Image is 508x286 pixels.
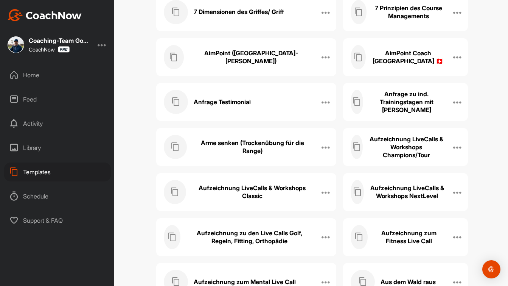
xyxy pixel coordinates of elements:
h3: Aus dem Wald raus [381,278,436,286]
h3: 7 Prinzipien des Course Managements [372,4,444,20]
h3: Aufzeichnung LiveCalls & Workshops NextLevel [370,184,444,200]
div: Support & FAQ [4,211,111,230]
h3: Aufzeichnung zum Fitness Live Call [373,229,445,245]
h3: Anfrage zu ind. Trainingstagen mit [PERSON_NAME] [369,90,445,114]
div: Coaching-Team Golfakademie [29,38,89,44]
h3: Arme senken (Trockenübung für die Range) [193,139,312,155]
h3: Aufzeichnung zu den Live Calls Golf, Regeln, Fitting, Orthopädie [186,229,313,245]
h3: 7 Dimensionen des Griffes/ Griff [194,8,284,16]
div: Home [4,66,111,84]
h3: Aufzeichnung zum Mental Live Call [194,278,296,286]
h3: AimPoint Coach [GEOGRAPHIC_DATA] 🇨🇭 [371,49,444,65]
h3: Aufzeichnung LiveCalls & Workshops Champions/Tour [368,135,445,159]
div: Activity [4,114,111,133]
img: CoachNow Pro [58,46,70,53]
img: CoachNow [8,9,82,21]
div: Feed [4,90,111,109]
h3: AimPoint ([GEOGRAPHIC_DATA]- [PERSON_NAME]) [190,49,312,65]
div: CoachNow [29,46,70,53]
div: Library [4,138,111,157]
div: Open Intercom Messenger [482,260,500,278]
div: Schedule [4,187,111,206]
h3: Aufzeichnung LiveCalls & Workshops Classic [192,184,312,200]
img: square_76f96ec4196c1962453f0fa417d3756b.jpg [8,36,24,53]
h3: Anfrage Testimonial [194,98,251,106]
div: Templates [4,163,111,181]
